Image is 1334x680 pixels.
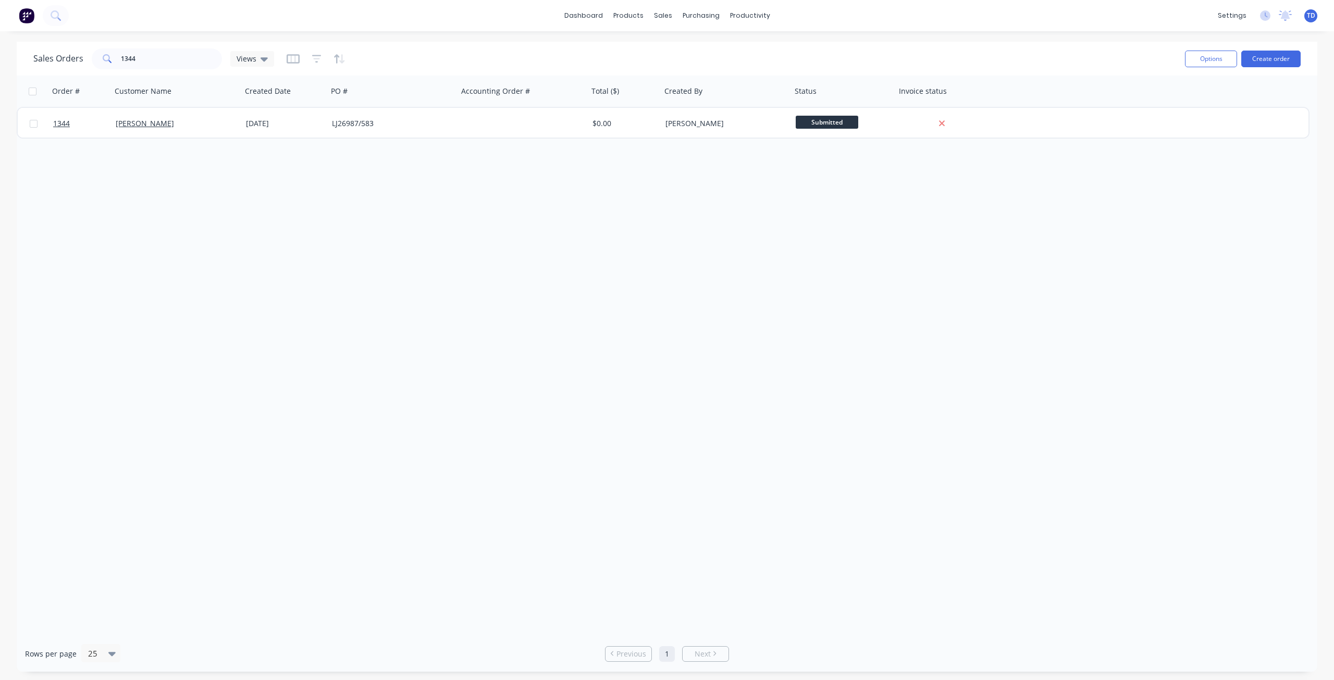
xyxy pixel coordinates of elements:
input: Search... [121,48,223,69]
button: Create order [1241,51,1301,67]
div: productivity [725,8,775,23]
h1: Sales Orders [33,54,83,64]
span: Rows per page [25,649,77,659]
span: Next [695,649,711,659]
div: Created Date [245,86,291,96]
div: sales [649,8,677,23]
span: 1344 [53,118,70,129]
img: Factory [19,8,34,23]
span: Previous [616,649,646,659]
ul: Pagination [601,646,733,662]
div: Total ($) [591,86,619,96]
div: Order # [52,86,80,96]
span: Submitted [796,116,858,129]
a: Next page [683,649,728,659]
div: Invoice status [899,86,947,96]
a: dashboard [559,8,608,23]
div: [DATE] [246,118,324,129]
button: Options [1185,51,1237,67]
div: Status [795,86,817,96]
div: purchasing [677,8,725,23]
div: LJ26987/583 [332,118,448,129]
div: settings [1213,8,1252,23]
div: products [608,8,649,23]
a: Previous page [606,649,651,659]
span: Views [237,53,256,64]
div: Customer Name [115,86,171,96]
div: PO # [331,86,348,96]
div: Accounting Order # [461,86,530,96]
span: TD [1307,11,1315,20]
div: $0.00 [592,118,654,129]
a: Page 1 is your current page [659,646,675,662]
div: Created By [664,86,702,96]
div: [PERSON_NAME] [665,118,781,129]
a: [PERSON_NAME] [116,118,174,128]
a: 1344 [53,108,116,139]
